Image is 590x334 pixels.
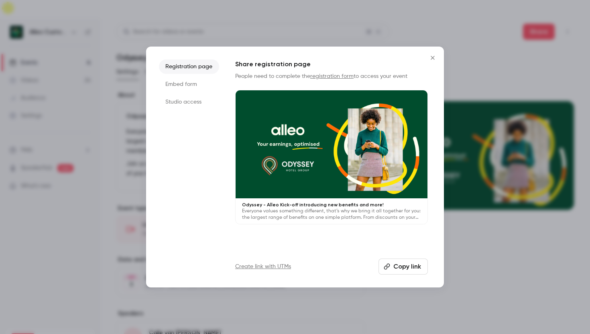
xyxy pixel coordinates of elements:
[310,73,354,79] a: registration form
[235,72,428,80] p: People need to complete the to access your event
[159,59,219,74] li: Registration page
[159,95,219,109] li: Studio access
[242,208,421,221] p: Everyone values something different, that’s why we bring it all together for you: the largest ran...
[235,263,291,271] a: Create link with UTMs
[378,259,428,275] button: Copy link
[235,90,428,224] a: Odyssey - Alleo Kick-off introducing new benefits and more!Everyone values something different, t...
[425,50,441,66] button: Close
[235,59,428,69] h1: Share registration page
[242,202,421,208] p: Odyssey - Alleo Kick-off introducing new benefits and more!
[159,77,219,92] li: Embed form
